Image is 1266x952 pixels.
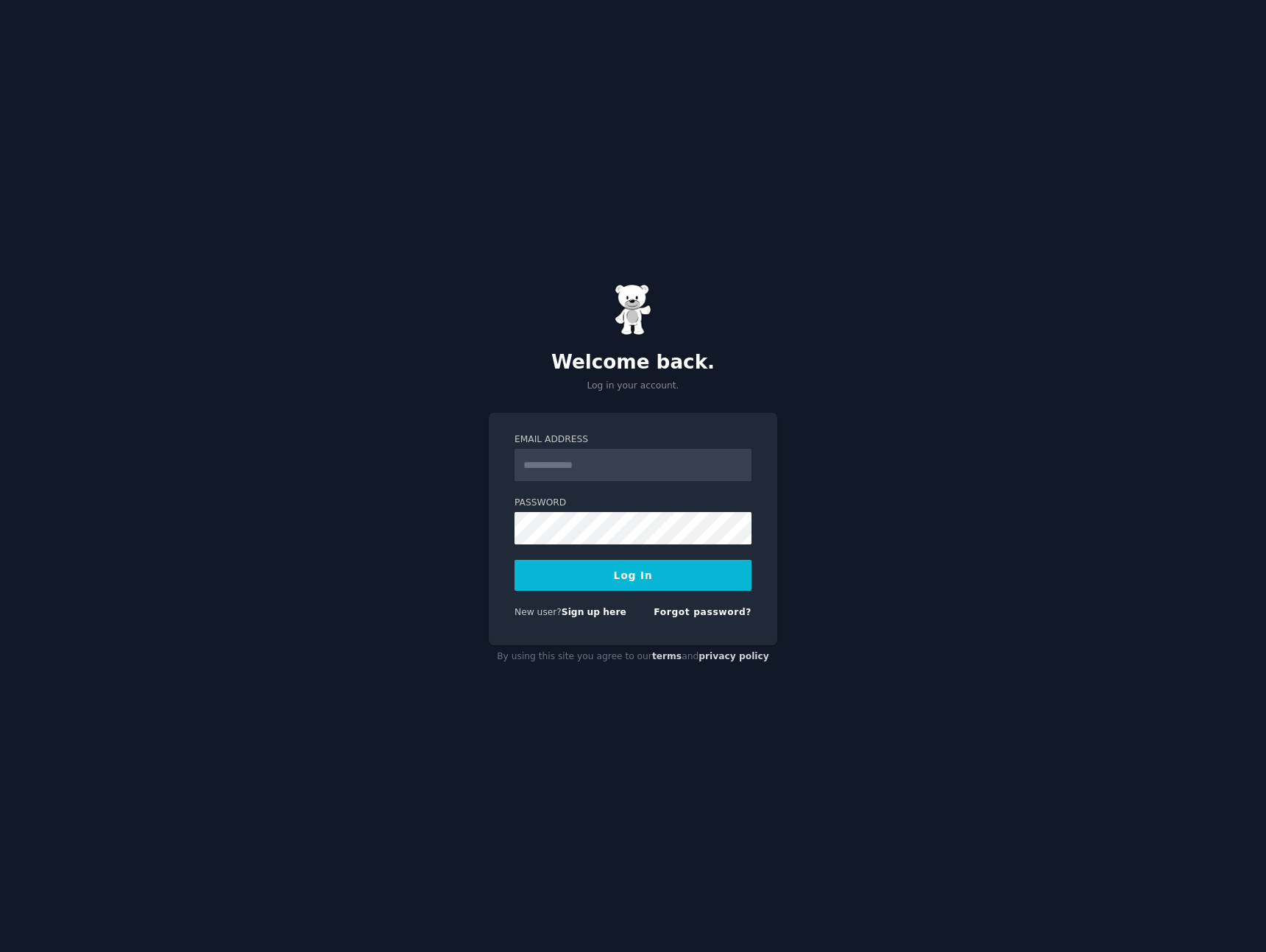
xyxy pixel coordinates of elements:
a: privacy policy [699,651,769,661]
p: Log in your account. [489,380,777,393]
a: Sign up here [562,607,626,617]
a: terms [652,651,682,661]
a: Forgot password? [654,607,752,617]
span: New user? [514,607,562,617]
label: Email Address [514,433,752,447]
img: Gummy Bear [615,284,651,335]
h2: Welcome back. [489,351,777,374]
label: Password [514,497,752,510]
div: By using this site you agree to our and [489,645,777,669]
button: Log In [514,560,752,591]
